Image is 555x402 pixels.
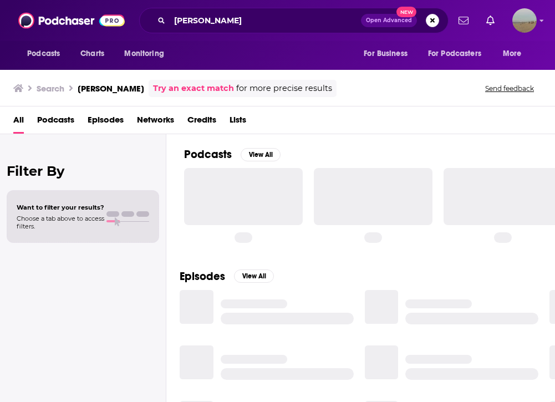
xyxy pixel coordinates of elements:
button: View All [234,269,274,283]
a: EpisodesView All [180,269,274,283]
div: Search podcasts, credits, & more... [139,8,449,33]
a: Episodes [88,111,124,134]
span: Monitoring [124,46,164,62]
span: Logged in as shenderson [512,8,537,33]
button: open menu [421,43,497,64]
button: open menu [495,43,536,64]
span: Charts [80,46,104,62]
button: open menu [19,43,74,64]
span: New [396,7,416,17]
span: Open Advanced [366,18,412,23]
h2: Podcasts [184,147,232,161]
span: Podcasts [27,46,60,62]
a: Show notifications dropdown [454,11,473,30]
span: Want to filter your results? [17,203,104,211]
a: Charts [73,43,111,64]
h2: Filter By [7,163,159,179]
h2: Episodes [180,269,225,283]
span: For Podcasters [428,46,481,62]
img: Podchaser - Follow, Share and Rate Podcasts [18,10,125,31]
a: All [13,111,24,134]
a: Try an exact match [153,82,234,95]
a: Show notifications dropdown [482,11,499,30]
span: for more precise results [236,82,332,95]
button: Open AdvancedNew [361,14,417,27]
a: PodcastsView All [184,147,281,161]
button: Show profile menu [512,8,537,33]
span: Choose a tab above to access filters. [17,215,104,230]
input: Search podcasts, credits, & more... [170,12,361,29]
a: Lists [230,111,246,134]
span: More [503,46,522,62]
h3: [PERSON_NAME] [78,83,144,94]
a: Networks [137,111,174,134]
span: For Business [364,46,408,62]
a: Credits [187,111,216,134]
h3: Search [37,83,64,94]
button: open menu [116,43,178,64]
button: open menu [356,43,421,64]
a: Podcasts [37,111,74,134]
button: View All [241,148,281,161]
button: Send feedback [482,84,537,93]
img: User Profile [512,8,537,33]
